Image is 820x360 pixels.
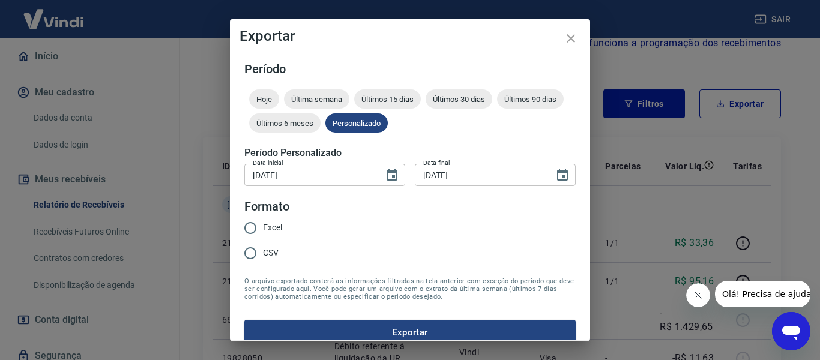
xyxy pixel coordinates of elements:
button: Exportar [244,320,576,345]
iframe: Botão para abrir a janela de mensagens [772,312,810,350]
span: Olá! Precisa de ajuda? [7,8,101,18]
span: Última semana [284,95,349,104]
label: Data final [423,158,450,167]
span: Últimos 30 dias [426,95,492,104]
span: Últimos 15 dias [354,95,421,104]
button: close [556,24,585,53]
div: Últimos 15 dias [354,89,421,109]
h5: Período Personalizado [244,147,576,159]
input: DD/MM/YYYY [244,164,375,186]
span: Hoje [249,95,279,104]
div: Personalizado [325,113,388,133]
button: Choose date, selected date is 22 de jul de 2025 [550,163,574,187]
div: Últimos 6 meses [249,113,321,133]
span: Personalizado [325,119,388,128]
h4: Exportar [240,29,580,43]
span: Excel [263,221,282,234]
div: Última semana [284,89,349,109]
button: Choose date, selected date is 22 de jul de 2025 [380,163,404,187]
span: Últimos 90 dias [497,95,564,104]
span: Últimos 6 meses [249,119,321,128]
iframe: Fechar mensagem [686,283,710,307]
legend: Formato [244,198,289,215]
div: Últimos 90 dias [497,89,564,109]
h5: Período [244,63,576,75]
input: DD/MM/YYYY [415,164,546,186]
span: CSV [263,247,279,259]
iframe: Mensagem da empresa [715,281,810,307]
div: Hoje [249,89,279,109]
div: Últimos 30 dias [426,89,492,109]
label: Data inicial [253,158,283,167]
span: O arquivo exportado conterá as informações filtradas na tela anterior com exceção do período que ... [244,277,576,301]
